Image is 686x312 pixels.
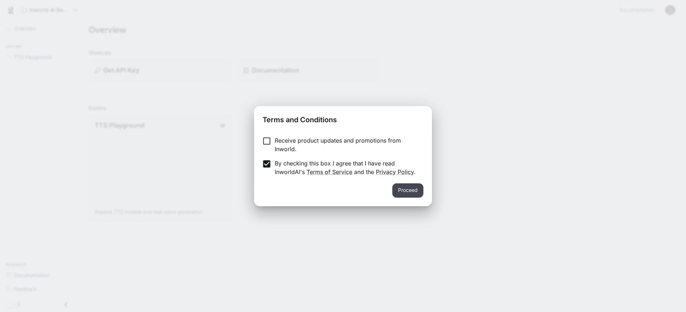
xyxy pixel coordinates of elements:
[254,106,432,130] h2: Terms and Conditions
[275,136,418,153] p: Receive product updates and promotions from Inworld.
[392,183,423,198] button: Proceed
[307,168,352,175] a: Terms of Service
[376,168,414,175] a: Privacy Policy
[275,159,418,176] p: By checking this box I agree that I have read InworldAI's and the .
